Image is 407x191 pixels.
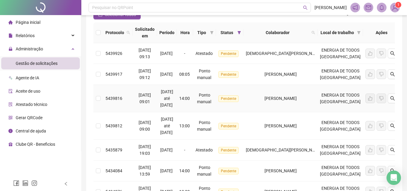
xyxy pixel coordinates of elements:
span: 5439812 [105,123,122,128]
span: 14:00 [179,96,190,101]
span: notification [352,5,358,10]
span: search [127,31,130,34]
span: search [390,123,395,128]
span: filter [209,28,215,37]
span: Local de trabalho [320,29,355,36]
span: left [64,182,68,186]
span: search [390,72,395,77]
span: Atestado técnico [16,102,47,107]
th: Hora [177,22,193,43]
span: search [390,148,395,152]
span: instagram [31,180,37,186]
span: search [312,31,315,34]
span: [DATE] 09:01 [139,93,151,104]
span: [DEMOGRAPHIC_DATA][PERSON_NAME] [246,148,322,152]
span: search [310,28,316,37]
td: ENERGIA DE TODOS [GEOGRAPHIC_DATA] [318,85,363,112]
span: filter [237,31,241,34]
span: 1 [397,3,399,7]
span: - [184,148,185,152]
span: 5439816 [105,96,122,101]
span: facebook [13,180,19,186]
span: filter [356,28,362,37]
span: filter [210,31,214,34]
td: ENERGIA DE TODOS [GEOGRAPHIC_DATA] [318,43,363,64]
span: Protocolo [105,29,124,36]
span: 08:05 [179,72,190,77]
th: Solicitado em [133,22,157,43]
span: [DEMOGRAPHIC_DATA][PERSON_NAME] [246,51,322,56]
span: Pendente [218,147,239,154]
span: [PERSON_NAME] [315,4,347,11]
span: Ponto manual [197,68,211,80]
div: Ações [365,29,397,36]
span: Colaborador [246,29,309,36]
span: 5439926 [105,51,122,56]
span: Pendente [218,123,239,129]
span: Administração [16,46,43,51]
span: [DATE] [160,51,173,56]
span: Clube QR - Beneficios [16,142,55,147]
td: ENERGIA DE TODOS [GEOGRAPHIC_DATA] [318,140,363,161]
span: - [184,51,185,56]
span: [DATE] [160,72,173,77]
span: [DATE] 09:13 [139,48,151,59]
span: [DATE] [160,168,173,173]
span: Pendente [218,95,239,102]
span: home [8,20,13,24]
span: Ponto manual [197,120,211,132]
span: Relatórios [16,33,35,38]
span: Pendente [218,50,239,57]
span: lock [8,47,13,51]
span: search [125,28,131,37]
th: Período [157,22,177,43]
span: Central de ajuda [16,129,46,133]
span: [DATE] [160,148,173,152]
span: search [390,168,395,173]
span: filter [236,28,242,37]
span: file [8,33,13,38]
span: Página inicial [16,20,40,25]
span: [DATE] até [DATE] [160,117,173,135]
span: Gerar QRCode [16,115,42,120]
span: linkedin [22,180,28,186]
span: Pendente [218,71,239,78]
span: Ponto manual [197,93,211,104]
span: Ponto manual [197,165,211,177]
span: 13:00 [179,123,190,128]
span: search [390,51,395,56]
span: search [303,5,308,10]
span: gift [8,142,13,146]
span: Tipo [196,29,208,36]
span: [DATE] 19:03 [139,144,151,156]
span: Pendente [218,168,239,174]
span: [DATE] 09:00 [139,120,151,132]
span: [DATE] até [DATE] [160,89,173,107]
span: search [390,96,395,101]
sup: Atualize o seu contato no menu Meus Dados [395,2,401,8]
span: info-circle [8,129,13,133]
span: 14:00 [179,168,190,173]
span: Atestado [196,148,213,152]
span: Atestado [196,51,213,56]
span: 5434084 [105,168,122,173]
span: Aceite de uso [16,89,40,94]
span: bell [379,5,384,10]
span: Status [218,29,235,36]
span: audit [8,89,13,93]
span: [PERSON_NAME] [265,96,297,101]
span: Agente de IA [16,75,39,80]
div: Open Intercom Messenger [387,170,401,185]
img: 94844 [390,3,399,12]
span: qrcode [8,116,13,120]
span: solution [8,102,13,107]
td: ENERGIA DE TODOS [GEOGRAPHIC_DATA] [318,112,363,140]
span: [DATE] 09:12 [139,68,151,80]
span: filter [357,31,361,34]
span: 5435879 [105,148,122,152]
td: ENERGIA DE TODOS [GEOGRAPHIC_DATA] [318,161,363,181]
span: [PERSON_NAME] [265,123,297,128]
span: [PERSON_NAME] [265,72,297,77]
span: Gestão de solicitações [16,61,58,66]
span: [DATE] 13:59 [139,165,151,177]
